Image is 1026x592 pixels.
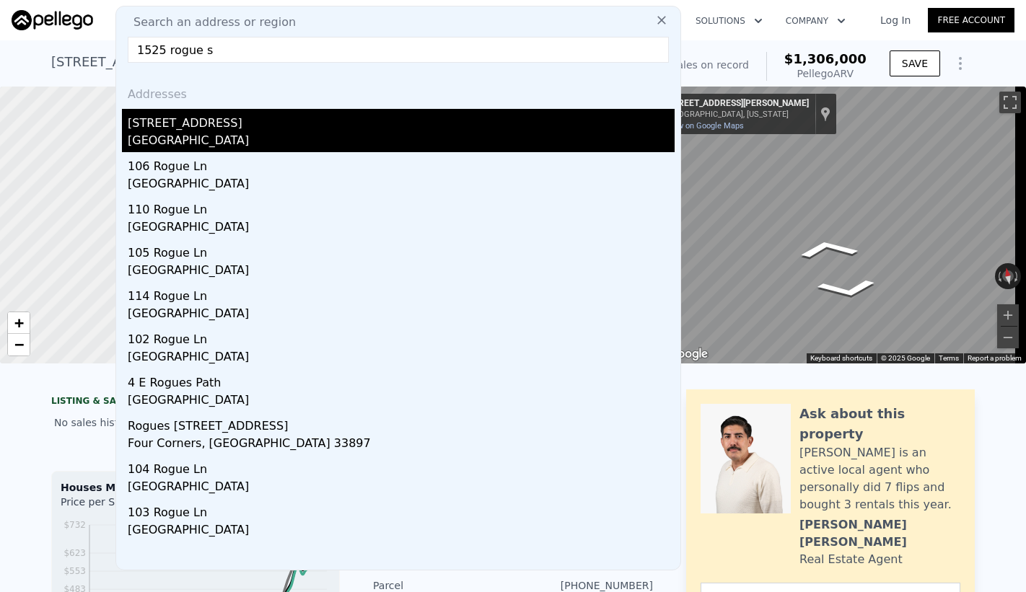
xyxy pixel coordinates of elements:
div: Four Corners, [GEOGRAPHIC_DATA] 33897 [128,435,675,455]
button: Show Options [946,49,975,78]
button: Solutions [684,8,774,34]
div: 106 Rogue Ln [128,152,675,175]
span: Search an address or region [122,14,296,31]
div: 102 Rogue Ln [128,325,675,348]
button: SAVE [890,50,940,76]
div: [GEOGRAPHIC_DATA] [128,218,675,239]
div: [GEOGRAPHIC_DATA] [128,348,675,368]
path: Go North, N Hart St [779,234,877,264]
div: [GEOGRAPHIC_DATA] [128,262,675,282]
a: Zoom in [8,312,30,334]
div: 114 Rogue Ln [128,282,675,305]
div: 103 Rogue Ln [128,498,675,521]
div: [GEOGRAPHIC_DATA] [128,392,675,412]
div: Pellego ARV [784,66,867,81]
button: Company [774,8,857,34]
div: Houses Median Sale [61,480,330,495]
a: Free Account [928,8,1014,32]
button: Keyboard shortcuts [810,353,872,363]
div: [GEOGRAPHIC_DATA] [128,305,675,325]
a: Report a problem [968,354,1022,362]
button: Rotate counterclockwise [995,263,1003,289]
input: Enter an address, city, region, neighborhood or zip code [128,37,669,63]
div: 110 Rogue Ln [128,195,675,218]
img: Google [664,345,711,363]
div: 104 Rogue Ln [128,455,675,478]
div: [GEOGRAPHIC_DATA] [128,521,675,542]
div: [STREET_ADDRESS][PERSON_NAME] , Orange , CA 92867 [51,52,416,72]
button: Zoom in [997,304,1019,326]
path: Go South, N Hart St [799,274,897,304]
span: + [14,314,24,332]
div: [PERSON_NAME] [PERSON_NAME] [799,516,960,551]
span: $1,306,000 [784,51,867,66]
tspan: $623 [63,548,86,558]
div: [GEOGRAPHIC_DATA], [US_STATE] [666,110,809,119]
div: [GEOGRAPHIC_DATA] [128,478,675,498]
div: Street View [660,87,1026,363]
div: Price per Square Foot [61,495,196,518]
div: [STREET_ADDRESS] [128,109,675,132]
a: View on Google Maps [666,121,744,131]
div: [GEOGRAPHIC_DATA] [128,132,675,152]
img: Pellego [12,10,93,30]
a: Terms [939,354,959,362]
button: Zoom out [997,327,1019,348]
div: LISTING & SALE HISTORY [51,395,340,410]
div: No sales history record for this property. [51,410,340,436]
div: Rogues [STREET_ADDRESS] [128,412,675,435]
div: [STREET_ADDRESS][PERSON_NAME] [666,98,809,110]
a: Show location on map [820,106,830,122]
button: Reset the view [1000,262,1016,290]
a: Log In [863,13,928,27]
button: Toggle fullscreen view [999,92,1021,113]
a: Zoom out [8,334,30,355]
div: [GEOGRAPHIC_DATA] [128,175,675,195]
div: Map [660,87,1026,363]
span: − [14,335,24,353]
div: Real Estate Agent [799,551,903,568]
div: Addresses [122,74,675,109]
button: Rotate clockwise [1014,263,1022,289]
div: 105 Rogue Ln [128,239,675,262]
div: Ask about this property [799,404,960,444]
tspan: $732 [63,520,86,530]
tspan: $553 [63,566,86,576]
a: Open this area in Google Maps (opens a new window) [664,345,711,363]
span: © 2025 Google [881,354,930,362]
div: 4 E Rogues Path [128,368,675,392]
div: [PERSON_NAME] is an active local agent who personally did 7 flips and bought 3 rentals this year. [799,444,960,513]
